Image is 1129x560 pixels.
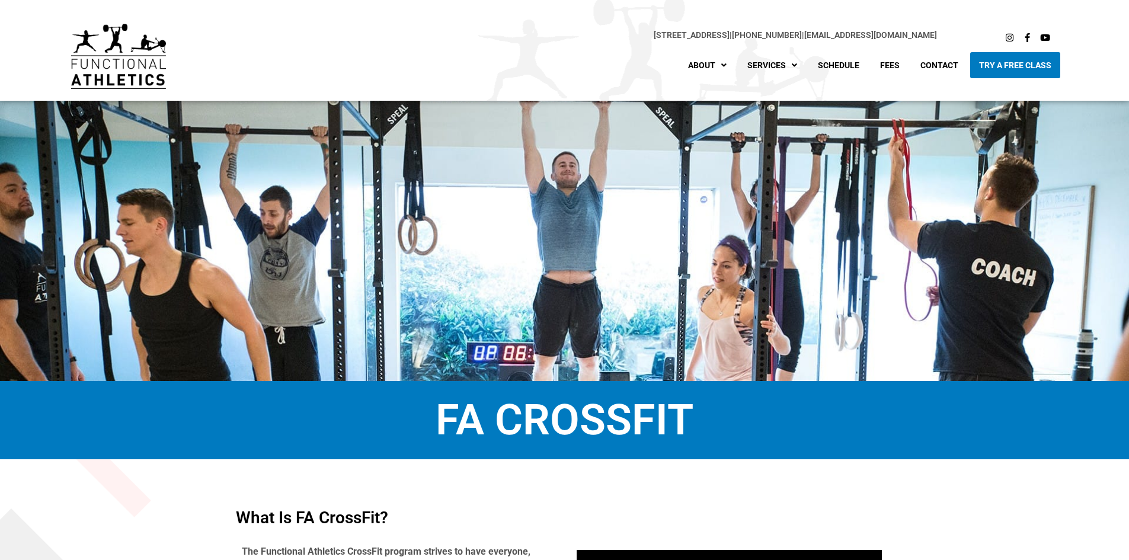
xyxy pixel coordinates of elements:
[738,52,806,78] a: Services
[871,52,909,78] a: Fees
[236,510,894,526] h4: What is FA CrossFit?
[732,30,802,40] a: [PHONE_NUMBER]
[654,30,732,40] span: |
[18,399,1111,441] h1: FA CrossFit
[71,24,166,89] img: default-logo
[911,52,967,78] a: Contact
[679,52,735,78] a: About
[190,28,938,42] p: |
[654,30,730,40] a: [STREET_ADDRESS]
[970,52,1060,78] a: Try A Free Class
[809,52,868,78] a: Schedule
[804,30,937,40] a: [EMAIL_ADDRESS][DOMAIN_NAME]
